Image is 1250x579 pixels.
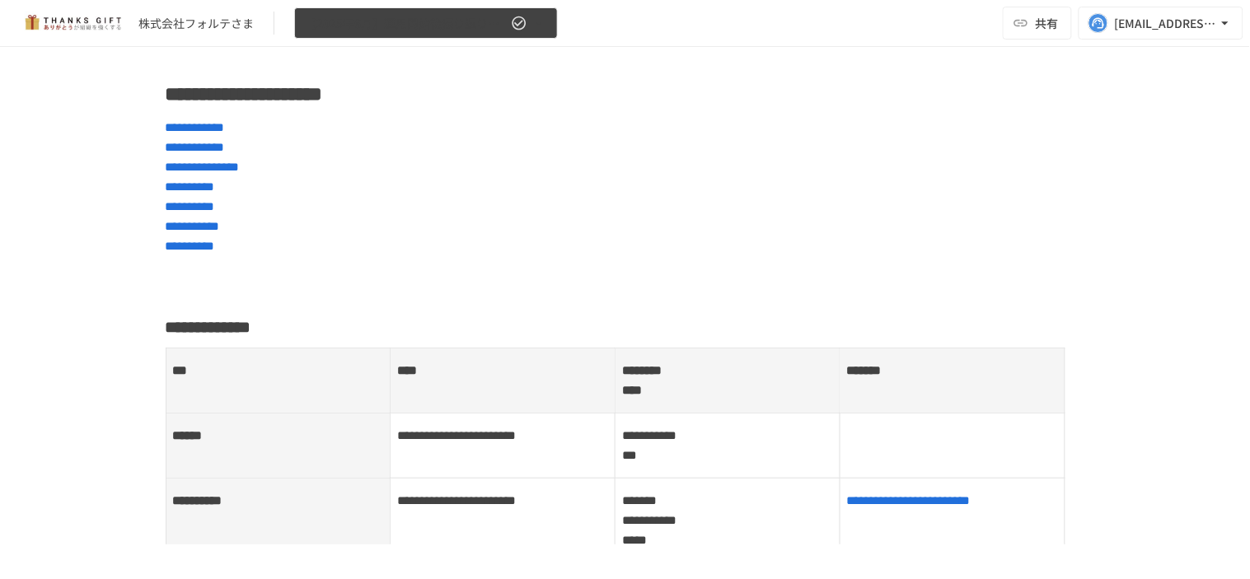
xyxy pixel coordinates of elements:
[138,15,254,32] div: 株式会社フォルテさま
[305,13,508,34] span: 【2025年6月】運用開始後振り返りミーティング
[1079,7,1243,40] button: [EMAIL_ADDRESS][DOMAIN_NAME]
[20,10,125,36] img: mMP1OxWUAhQbsRWCurg7vIHe5HqDpP7qZo7fRoNLXQh
[1036,14,1059,32] span: 共有
[1115,13,1217,34] div: [EMAIL_ADDRESS][DOMAIN_NAME]
[294,7,558,40] button: 【2025年6月】運用開始後振り返りミーティング
[1003,7,1072,40] button: 共有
